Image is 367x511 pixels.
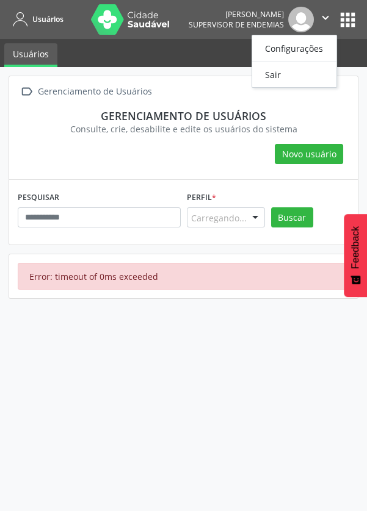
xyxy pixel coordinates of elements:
[18,263,349,290] div: Error: timeout of 0ms exceeded
[18,83,154,101] a:  Gerenciamento de Usuários
[275,144,343,165] button: Novo usuário
[18,188,59,207] label: PESQUISAR
[288,7,314,32] img: img
[32,14,64,24] span: Usuários
[26,123,341,135] div: Consulte, crie, desabilite e edite os usuários do sistema
[319,11,332,24] i: 
[314,7,337,32] button: 
[187,188,216,207] label: Perfil
[26,109,341,123] div: Gerenciamento de usuários
[9,9,64,29] a: Usuários
[189,20,284,30] span: Supervisor de Endemias
[337,9,358,30] button: apps
[18,83,35,101] i: 
[344,214,367,297] button: Feedback - Mostrar pesquisa
[189,9,284,20] div: [PERSON_NAME]
[252,35,337,88] ul: 
[4,43,57,67] a: Usuários
[252,40,336,57] a: Configurações
[271,207,313,228] button: Buscar
[282,148,336,160] span: Novo usuário
[252,66,336,83] a: Sair
[35,83,154,101] div: Gerenciamento de Usuários
[191,212,247,224] span: Carregando...
[350,226,361,269] span: Feedback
